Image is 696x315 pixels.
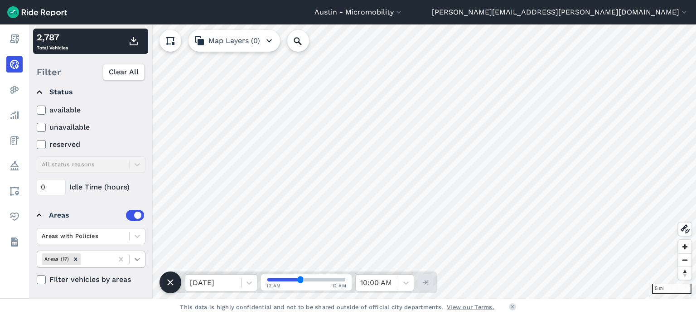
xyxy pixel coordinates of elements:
[29,24,696,299] canvas: Map
[37,122,145,133] label: unavailable
[6,132,23,149] a: Fees
[37,139,145,150] label: reserved
[652,284,691,294] div: 5 mi
[7,6,67,18] img: Ride Report
[6,56,23,73] a: Realtime
[37,274,145,285] label: Filter vehicles by areas
[42,253,71,265] div: Areas (17)
[37,203,144,228] summary: Areas
[6,158,23,174] a: Policy
[6,107,23,123] a: Analyze
[49,210,144,221] div: Areas
[6,234,23,250] a: Datasets
[678,240,691,253] button: Zoom in
[37,79,144,105] summary: Status
[678,267,691,280] button: Reset bearing to north
[33,58,148,86] div: Filter
[6,31,23,47] a: Report
[6,82,23,98] a: Heatmaps
[37,30,68,52] div: Total Vehicles
[188,30,280,52] button: Map Layers (0)
[37,179,145,195] div: Idle Time (hours)
[432,7,689,18] button: [PERSON_NAME][EMAIL_ADDRESS][PERSON_NAME][DOMAIN_NAME]
[266,282,281,289] span: 12 AM
[37,30,68,44] div: 2,787
[314,7,403,18] button: Austin - Micromobility
[6,208,23,225] a: Health
[678,253,691,267] button: Zoom out
[6,183,23,199] a: Areas
[287,30,324,52] input: Search Location or Vehicles
[37,105,145,116] label: available
[332,282,347,289] span: 12 AM
[71,253,81,265] div: Remove Areas (17)
[109,67,139,78] span: Clear All
[103,64,145,80] button: Clear All
[447,303,494,311] a: View our Terms.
